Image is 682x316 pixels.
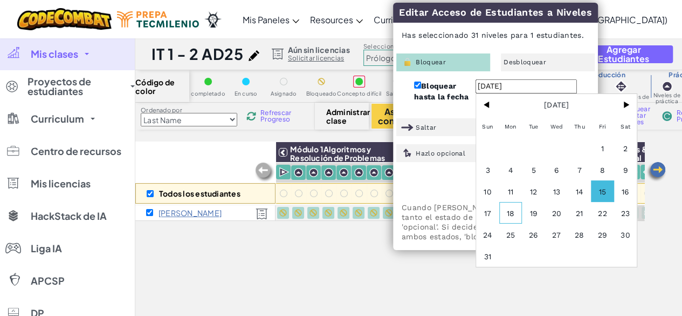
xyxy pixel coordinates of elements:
span: 1 [591,137,614,159]
span: 11 [499,180,522,202]
img: IconPracticeLevel.svg [369,168,378,177]
span: Código de color [135,78,189,95]
span: Thu [568,116,591,137]
a: Mis Paneles [237,5,305,34]
p: Cuando [PERSON_NAME] saltar un nivel, tendrá tanto el estado de 'bloqueado' como el de 'opcional'... [402,203,589,241]
span: Agregar Estudiantes [584,45,664,63]
span: 20 [545,202,568,224]
span: Concepto difícil [337,91,381,97]
span: Administrar clase [326,107,358,125]
label: Ordenado por [141,106,237,115]
span: En curso [235,91,258,97]
span: 22 [591,202,614,224]
span: 19 [522,202,545,224]
span: 3 [476,159,499,180]
span: Curriculum [31,114,84,124]
span: Desbloquear [504,59,546,65]
span: 24 [476,224,499,245]
img: IconCutscene.svg [279,167,290,178]
span: 18 [499,202,522,224]
img: IconPracticeLevel.svg [354,168,363,177]
span: Mis licencias [31,179,91,189]
img: IconReload.svg [246,111,256,121]
span: Bloqueado [306,91,336,97]
span: 12 [522,180,545,202]
span: HackStack de IA [31,211,107,221]
span: Refrescar Progreso [260,110,294,123]
img: CodeCombat logo [17,8,112,30]
img: IconPracticeLevel.svg [324,168,333,177]
span: Wed [545,116,568,137]
span: Hazlo opcional [416,150,465,157]
label: Bloquear hasta la fecha [414,79,476,102]
img: IconOptionalLevel.svg [401,149,414,158]
span: Mon [499,116,522,137]
span: 27 [545,224,568,245]
span: Aún sin licencias [288,45,350,54]
label: Seleccionar capítulo [363,42,455,51]
a: Curriculum [368,5,433,34]
img: iconPencil.svg [249,50,259,61]
span: 14 [568,180,591,202]
img: Ozaria [204,11,222,28]
span: 16 [614,180,637,202]
h1: IT 1 - 2 AD25 [151,44,243,64]
img: IconPracticeLevel.svg [662,81,672,92]
span: 7 [568,159,591,180]
img: Arrow_Left_Inactive.png [254,162,275,183]
span: 28 [568,224,591,245]
span: Sat [614,116,637,137]
button: Agregar Estudiantes [575,45,673,63]
img: IconPracticeLevel.svg [339,168,348,177]
span: 23 [614,202,637,224]
img: IconPracticeLevel.svg [309,168,318,177]
p: Todos los estudiantes [159,189,240,198]
span: 10 [476,180,499,202]
img: Licensed [256,208,268,220]
span: 5 [522,159,545,180]
img: IconPracticeLevel.svg [384,168,394,177]
span: 31 [476,245,499,267]
span: [DATE] [499,94,614,116]
span: 15 [591,180,614,202]
img: IconCinematic.svg [643,167,653,177]
span: 26 [522,224,545,245]
span: Tue [522,116,545,137]
h3: Introducción [558,71,650,79]
img: IconSkippedLevel.svg [401,123,414,132]
span: 29 [591,224,614,245]
img: IconPracticeLevel.svg [294,168,303,177]
a: Solicitar licencias [288,54,350,63]
span: Mis clases [31,49,78,59]
span: Módulo 1Algoritmos y Resolución de Problemas [290,144,385,163]
span: < [476,94,499,116]
span: Sun [476,116,499,137]
h3: Editar Acceso de Estudiantes a Niveles [393,3,598,23]
span: > [614,94,637,116]
span: 2 [614,137,637,159]
span: Curriculum [374,14,418,25]
img: IconReset.svg [662,111,672,121]
span: 25 [499,224,522,245]
span: Asignado [271,91,297,97]
span: Español ([GEOGRAPHIC_DATA]) [538,14,667,25]
span: 30 [614,224,637,245]
a: Español ([GEOGRAPHIC_DATA]) [532,5,673,34]
p: Has seleccionado 31 niveles para 1 estudiantes. [394,22,597,48]
span: 13 [545,180,568,202]
span: Fri [591,116,614,137]
img: Tecmilenio logo [117,11,199,28]
a: Mi Cuenta [441,2,526,36]
span: 21 [568,202,591,224]
a: Resources [305,5,368,34]
span: 4 [499,159,522,180]
span: 17 [476,202,499,224]
span: Saltado [386,91,408,97]
span: 6 [545,159,568,180]
button: Asignar contenido [371,104,429,129]
span: Bloquear [416,59,446,65]
span: Proyectos de estudiantes [27,77,124,96]
span: 9 [614,159,637,180]
input: Bloquear hasta la fecha [414,82,421,89]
